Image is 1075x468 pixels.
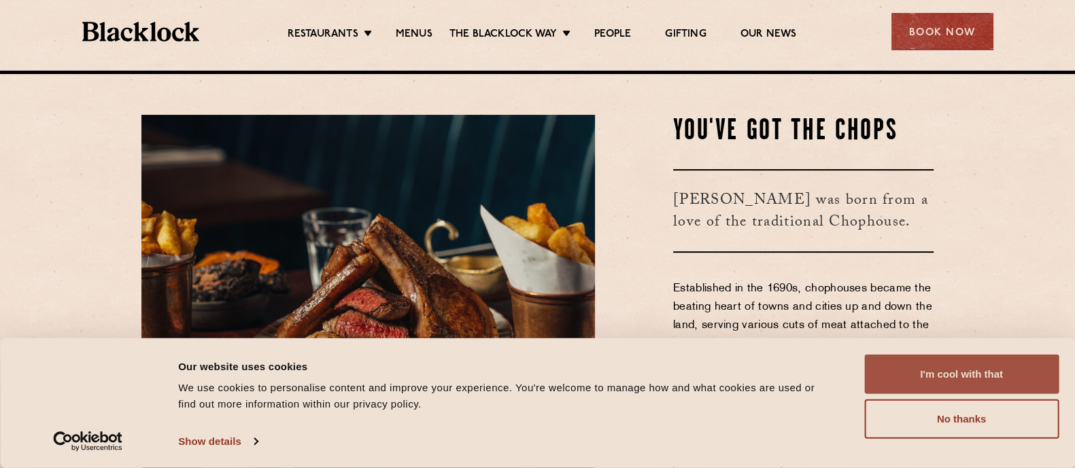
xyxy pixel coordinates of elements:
p: Established in the 1690s, chophouses became the beating heart of towns and cities up and down the... [673,280,934,445]
a: Show details [178,431,257,452]
a: The Blacklock Way [449,28,557,43]
a: Gifting [665,28,706,43]
a: Usercentrics Cookiebot - opens in a new window [29,431,148,452]
div: Book Now [891,13,993,50]
button: I'm cool with that [864,355,1059,394]
a: Our News [740,28,797,43]
a: People [594,28,631,43]
a: Menus [396,28,432,43]
img: BL_Textured_Logo-footer-cropped.svg [82,22,200,41]
a: Restaurants [288,28,358,43]
div: Our website uses cookies [178,358,834,374]
h2: You've Got The Chops [673,115,934,149]
div: We use cookies to personalise content and improve your experience. You're welcome to manage how a... [178,380,834,412]
h3: [PERSON_NAME] was born from a love of the traditional Chophouse. [673,169,934,253]
button: No thanks [864,399,1059,439]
